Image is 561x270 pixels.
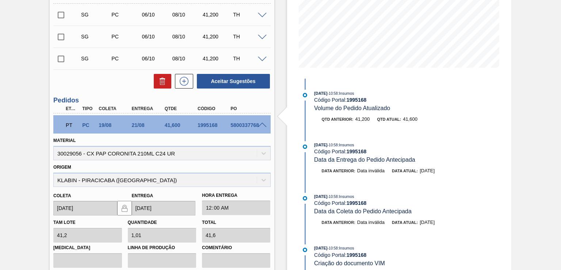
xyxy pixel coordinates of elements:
span: [DATE] [314,143,327,147]
div: Pedido em Trânsito [64,117,80,133]
div: 06/10/2025 [140,34,173,40]
div: Código Portal: [314,97,488,103]
div: TH [231,56,264,61]
span: Data atual: [392,220,418,225]
div: 06/10/2025 [140,56,173,61]
div: Código Portal: [314,252,488,258]
input: dd/mm/yyyy [53,201,117,215]
span: Data atual: [392,169,418,173]
div: 41,600 [163,122,199,128]
div: Excluir Sugestões [150,74,171,89]
span: : Insumos [338,143,354,147]
span: - 10:58 [328,195,338,199]
span: : Insumos [338,194,354,199]
span: : Insumos [338,91,354,95]
img: atual [303,93,307,97]
strong: 1995168 [347,149,367,154]
label: Tam lote [53,220,75,225]
strong: 1995168 [347,252,367,258]
h3: Pedidos [53,97,270,104]
div: Código Portal: [314,200,488,206]
span: Data inválida [357,168,385,173]
label: Linha de Produção [128,243,196,253]
div: Pedido de Compra [110,34,143,40]
div: Sugestão Criada [79,34,112,40]
div: Qtde [163,106,199,111]
label: Total [202,220,216,225]
span: Data da Entrega do Pedido Antecipada [314,157,415,163]
span: 41,200 [355,116,370,122]
div: 06/10/2025 [140,12,173,18]
label: Comentário [202,243,270,253]
span: Qtd atual: [377,117,401,121]
button: locked [117,201,132,215]
span: Data inválida [357,220,385,225]
label: Quantidade [128,220,157,225]
div: Código [196,106,232,111]
div: 08/10/2025 [171,56,204,61]
div: Aceitar Sugestões [193,73,271,89]
span: - 10:58 [328,143,338,147]
span: [DATE] [314,194,327,199]
span: [DATE] [314,246,327,250]
div: 5800337768 [229,122,265,128]
label: Origem [53,165,71,170]
span: Data anterior: [322,169,355,173]
div: Código Portal: [314,149,488,154]
label: Hora Entrega [202,190,270,201]
img: atual [303,196,307,200]
div: 19/08/2025 [97,122,133,128]
div: Pedido de Compra [80,122,97,128]
div: TH [231,12,264,18]
div: Entrega [130,106,166,111]
span: Volume do Pedido Atualizado [314,105,390,111]
div: 41,200 [201,34,234,40]
div: 1995168 [196,122,232,128]
img: locked [120,204,129,213]
span: Data da Coleta do Pedido Antecipada [314,208,412,214]
div: Pedido de Compra [110,12,143,18]
label: Material [53,138,76,143]
strong: 1995168 [347,97,367,103]
div: Coleta [97,106,133,111]
div: Etapa [64,106,80,111]
span: Criação do documento VIM [314,260,385,266]
div: Pedido de Compra [110,56,143,61]
span: [DATE] [420,168,435,173]
span: Data anterior: [322,220,355,225]
div: TH [231,34,264,40]
div: Nova sugestão [171,74,193,89]
span: - 10:58 [328,91,338,95]
span: [DATE] [420,220,435,225]
strong: 1995168 [347,200,367,206]
p: PT [66,122,79,128]
div: Sugestão Criada [79,56,112,61]
div: 21/08/2025 [130,122,166,128]
label: Entrega [132,193,153,198]
span: [DATE] [314,91,327,95]
label: [MEDICAL_DATA] [53,243,122,253]
span: 41,600 [403,116,417,122]
div: 08/10/2025 [171,12,204,18]
img: atual [303,145,307,149]
span: Qtd anterior: [322,117,354,121]
div: Tipo [80,106,97,111]
img: atual [303,248,307,252]
div: 41,200 [201,56,234,61]
div: Sugestão Criada [79,12,112,18]
div: 41,200 [201,12,234,18]
input: dd/mm/yyyy [132,201,195,215]
label: Coleta [53,193,71,198]
span: - 10:58 [328,246,338,250]
div: 08/10/2025 [171,34,204,40]
span: : Insumos [338,246,354,250]
div: PO [229,106,265,111]
button: Aceitar Sugestões [197,74,270,89]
